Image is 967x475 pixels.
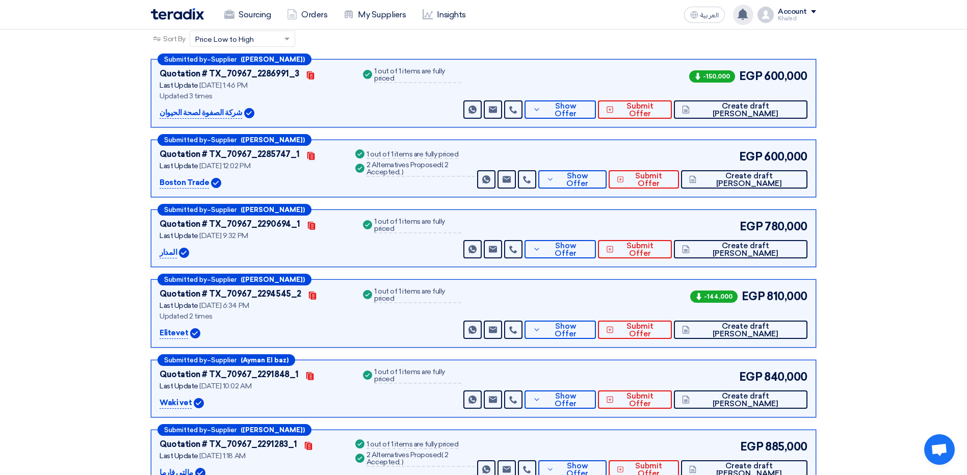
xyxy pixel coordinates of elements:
span: Submit Offer [616,392,664,408]
div: 1 out of 1 items are fully priced [374,68,461,83]
div: – [158,134,311,146]
div: Quotation # TX_70967_2286991_3 [160,68,299,80]
span: 2 Accepted, [367,161,449,176]
a: My Suppliers [335,4,414,26]
span: 840,000 [764,368,807,385]
span: [DATE] 6:34 PM [199,301,249,310]
b: ([PERSON_NAME]) [241,56,305,63]
span: العربية [700,12,719,19]
span: EGP [740,218,763,235]
p: شركة الصفوة لصحة الحيوان [160,107,242,119]
span: Submit Offer [616,323,664,338]
span: 780,000 [765,218,807,235]
span: EGP [740,438,764,455]
span: Last Update [160,81,198,90]
span: Last Update [160,382,198,390]
p: المدار [160,247,177,259]
div: – [158,274,311,285]
button: العربية [684,7,725,23]
span: Show Offer [543,392,588,408]
div: Quotation # TX_70967_2291848_1 [160,368,299,381]
img: Verified Account [190,328,200,338]
b: (Ayman El baz) [241,357,289,363]
span: Submitted by [164,206,207,213]
button: Submit Offer [609,170,679,189]
span: Submitted by [164,137,207,143]
img: Verified Account [194,398,204,408]
div: Updated 3 times [160,91,349,101]
span: Last Update [160,301,198,310]
b: ([PERSON_NAME]) [241,427,305,433]
img: Verified Account [244,108,254,118]
span: Create draft [PERSON_NAME] [692,392,799,408]
span: ( [441,451,443,459]
span: Supplier [211,427,237,433]
img: Teradix logo [151,8,204,20]
button: Show Offer [525,240,596,258]
div: Khaled [778,16,816,21]
p: Elitevet [160,327,188,339]
button: Create draft [PERSON_NAME] [674,100,807,119]
span: Create draft [PERSON_NAME] [692,323,799,338]
div: 1 out of 1 items are fully priced [374,368,461,384]
a: Open chat [924,434,955,465]
span: Submit Offer [626,172,671,188]
b: ([PERSON_NAME]) [241,137,305,143]
span: Submitted by [164,276,207,283]
button: Create draft [PERSON_NAME] [674,390,807,409]
span: Create draft [PERSON_NAME] [692,102,799,118]
span: [DATE] 10:02 AM [199,382,251,390]
span: Submitted by [164,357,207,363]
span: -144,000 [690,291,738,303]
span: Supplier [211,206,237,213]
span: Last Update [160,452,198,460]
button: Submit Offer [598,390,672,409]
span: Last Update [160,162,198,170]
div: 2 Alternatives Proposed [367,452,475,467]
span: 885,000 [765,438,807,455]
div: Quotation # TX_70967_2294545_2 [160,288,301,300]
div: 1 out of 1 items are fully priced [367,441,458,449]
span: [DATE] 12:02 PM [199,162,250,170]
span: Price Low to High [195,34,254,45]
span: Submit Offer [616,102,664,118]
button: Submit Offer [598,240,672,258]
div: Updated 2 times [160,311,349,322]
div: 1 out of 1 items are fully priced [374,288,461,303]
span: Supplier [211,276,237,283]
div: – [158,54,311,65]
span: Sort By [163,34,186,44]
span: [DATE] 1:46 PM [199,81,247,90]
button: Show Offer [525,390,596,409]
span: Submitted by [164,427,207,433]
span: 2 Accepted, [367,451,449,466]
div: 2 Alternatives Proposed [367,162,475,177]
span: EGP [742,288,765,305]
span: Supplier [211,56,237,63]
button: Create draft [PERSON_NAME] [681,170,807,189]
div: 1 out of 1 items are fully priced [374,218,461,233]
div: – [158,354,295,366]
div: Quotation # TX_70967_2290694_1 [160,218,300,230]
span: Show Offer [557,172,598,188]
div: 1 out of 1 items are fully priced [367,151,458,159]
span: EGP [739,68,763,85]
span: Create draft [PERSON_NAME] [699,172,799,188]
img: Verified Account [211,178,221,188]
div: Quotation # TX_70967_2285747_1 [160,148,300,161]
span: Show Offer [543,102,588,118]
span: [DATE] 9:32 PM [199,231,248,240]
span: Submitted by [164,56,207,63]
span: EGP [739,148,763,165]
button: Show Offer [525,321,596,339]
span: 600,000 [764,68,807,85]
img: profile_test.png [757,7,774,23]
span: Supplier [211,357,237,363]
span: -150,000 [689,70,735,83]
b: ([PERSON_NAME]) [241,276,305,283]
p: Boston Trade [160,177,209,189]
a: Insights [414,4,474,26]
button: Submit Offer [598,321,672,339]
span: ) [402,458,404,466]
div: Quotation # TX_70967_2291283_1 [160,438,297,451]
